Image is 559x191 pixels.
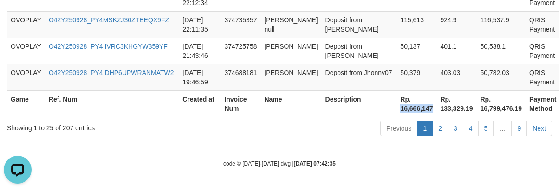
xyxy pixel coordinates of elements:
th: Invoice Num [221,90,260,117]
td: Deposit from Jhonny07 [322,64,397,90]
a: O42Y250928_PY4MSKZJ30ZTEEQX9FZ [49,16,169,24]
a: O42Y250928_PY4IDHP6UPWRANMATW2 [49,69,174,76]
td: 401.1 [436,38,476,64]
th: Description [322,90,397,117]
button: Open LiveChat chat widget [4,4,32,32]
a: … [493,121,512,136]
td: 50,538.1 [476,38,526,64]
td: 50,379 [396,64,436,90]
a: 4 [463,121,479,136]
td: 374688181 [221,64,260,90]
a: 1 [417,121,433,136]
td: 116,537.9 [476,11,526,38]
a: 5 [478,121,494,136]
a: 2 [432,121,448,136]
td: [PERSON_NAME] [260,38,321,64]
th: Created at [179,90,221,117]
a: O42Y250928_PY4IIVRC3KHGYW359YF [49,43,168,50]
td: 50,137 [396,38,436,64]
td: 403.03 [436,64,476,90]
th: Rp. 133,329.19 [436,90,476,117]
th: Ref. Num [45,90,179,117]
td: [PERSON_NAME] null [260,11,321,38]
td: 924.9 [436,11,476,38]
th: Rp. 16,799,476.19 [476,90,526,117]
th: Name [260,90,321,117]
td: [DATE] 22:11:35 [179,11,221,38]
td: 50,782.03 [476,64,526,90]
a: Next [526,121,552,136]
td: [DATE] 19:46:59 [179,64,221,90]
td: OVOPLAY [7,64,45,90]
td: 374735357 [221,11,260,38]
div: Showing 1 to 25 of 207 entries [7,120,226,133]
th: Game [7,90,45,117]
td: 115,613 [396,11,436,38]
td: [DATE] 21:43:46 [179,38,221,64]
a: 3 [448,121,463,136]
a: Previous [380,121,417,136]
strong: [DATE] 07:42:35 [294,160,336,167]
small: code © [DATE]-[DATE] dwg | [223,160,336,167]
td: OVOPLAY [7,11,45,38]
th: Rp. 16,666,147 [396,90,436,117]
td: Deposit from [PERSON_NAME] [322,11,397,38]
td: [PERSON_NAME] [260,64,321,90]
td: 374725758 [221,38,260,64]
td: Deposit from [PERSON_NAME] [322,38,397,64]
a: 9 [511,121,527,136]
td: OVOPLAY [7,38,45,64]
